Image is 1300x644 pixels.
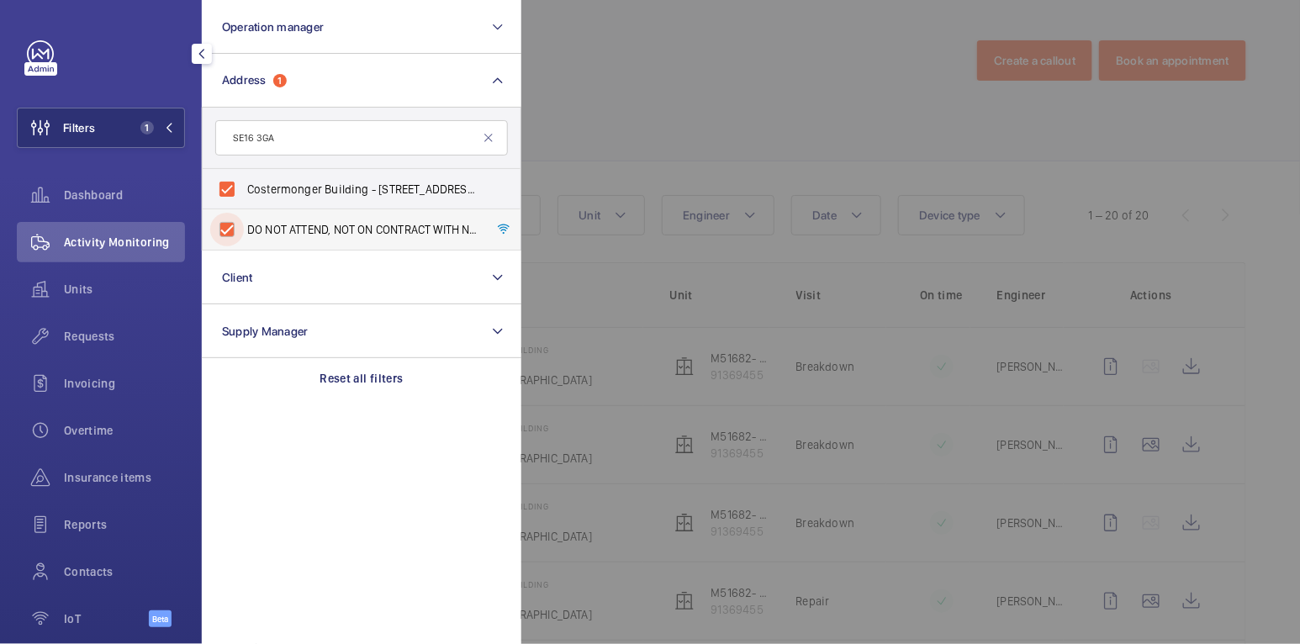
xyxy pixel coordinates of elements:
span: Insurance items [64,469,185,486]
span: IoT [64,610,149,627]
button: Filters1 [17,108,185,148]
span: Invoicing [64,375,185,392]
span: Contacts [64,563,185,580]
span: Dashboard [64,187,185,203]
span: Requests [64,328,185,345]
span: Activity Monitoring [64,234,185,251]
span: Units [64,281,185,298]
span: 1 [140,121,154,135]
span: Reports [64,516,185,533]
span: Overtime [64,422,185,439]
span: Filters [63,119,95,136]
span: Beta [149,610,172,627]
